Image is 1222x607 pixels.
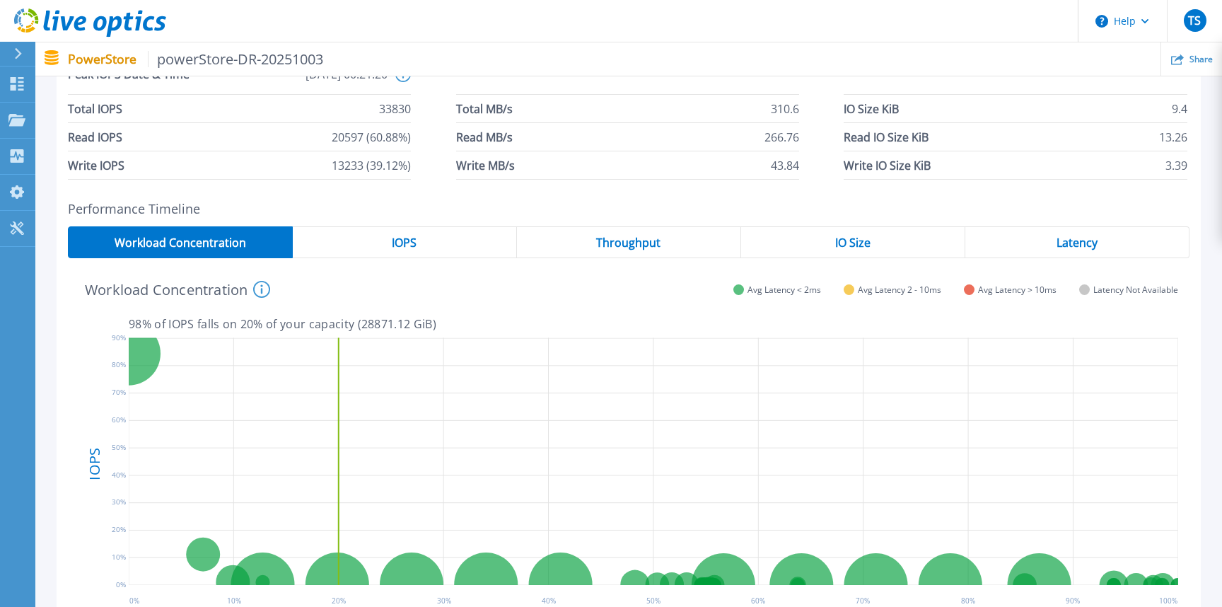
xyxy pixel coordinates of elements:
[332,151,411,179] span: 13233 (39.12%)
[392,237,417,248] span: IOPS
[112,387,126,397] text: 70%
[646,596,661,606] text: 50 %
[1066,596,1080,606] text: 90 %
[844,151,931,179] span: Write IO Size KiB
[332,596,346,606] text: 20 %
[856,596,870,606] text: 70 %
[112,332,126,342] text: 90%
[115,237,246,248] span: Workload Concentration
[68,123,122,151] span: Read IOPS
[1189,55,1213,64] span: Share
[771,95,799,122] span: 310.6
[1188,15,1201,26] span: TS
[1093,284,1178,295] span: Latency Not Available
[764,123,799,151] span: 266.76
[456,95,513,122] span: Total MB/s
[858,284,941,295] span: Avg Latency 2 - 10ms
[844,123,929,151] span: Read IO Size KiB
[1057,237,1098,248] span: Latency
[771,151,799,179] span: 43.84
[228,67,388,94] span: [DATE] 00:21:20
[112,552,126,562] text: 10%
[227,596,241,606] text: 10 %
[68,51,324,67] p: PowerStore
[148,51,324,67] span: powerStore-DR-20251003
[542,596,556,606] text: 40 %
[456,123,513,151] span: Read MB/s
[68,151,124,179] span: Write IOPS
[751,596,765,606] text: 60 %
[747,284,821,295] span: Avg Latency < 2ms
[68,202,1189,216] h2: Performance Timeline
[88,410,102,516] h4: IOPS
[85,281,270,298] h4: Workload Concentration
[978,284,1057,295] span: Avg Latency > 10ms
[456,151,515,179] span: Write MB/s
[116,579,126,589] text: 0%
[844,95,899,122] span: IO Size KiB
[379,95,411,122] span: 33830
[1172,95,1187,122] span: 9.4
[596,237,661,248] span: Throughput
[112,524,126,534] text: 20%
[332,123,411,151] span: 20597 (60.88%)
[129,318,1178,330] p: 98 % of IOPS falls on 20 % of your capacity ( 28871.12 GiB )
[68,95,122,122] span: Total IOPS
[68,67,228,94] span: Peak IOPS Date & Time
[1159,596,1177,606] text: 100 %
[835,237,871,248] span: IO Size
[1159,123,1187,151] span: 13.26
[961,596,975,606] text: 80 %
[129,596,139,606] text: 0 %
[1165,151,1187,179] span: 3.39
[437,596,451,606] text: 30 %
[112,359,126,369] text: 80%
